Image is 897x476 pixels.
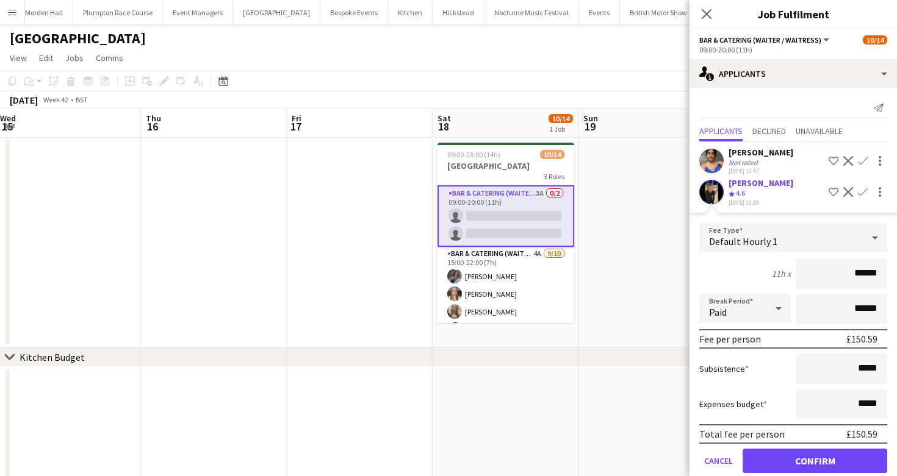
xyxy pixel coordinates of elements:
[447,150,500,159] span: 09:00-23:00 (14h)
[91,50,128,66] a: Comms
[736,188,745,197] span: 4.6
[699,428,785,440] div: Total fee per person
[438,143,574,323] app-job-card: 09:00-23:00 (14h)10/14[GEOGRAPHIC_DATA]3 RolesBar & Catering (Waiter / waitress)3A0/209:00-20:00 ...
[846,428,877,440] div: £150.59
[846,333,877,345] div: £150.59
[729,167,793,175] div: [DATE] 11:47
[699,35,821,44] span: Bar & Catering (Waiter / waitress)
[796,127,843,135] span: Unavailable
[438,247,574,447] app-card-role: Bar & Catering (Waiter / waitress)4A9/1015:00-22:00 (7h)[PERSON_NAME][PERSON_NAME][PERSON_NAME]
[433,1,485,24] button: Hickstead
[729,158,760,167] div: Not rated
[549,124,572,133] div: 1 Job
[320,1,388,24] button: Bespoke Events
[729,147,793,158] div: [PERSON_NAME]
[233,1,320,24] button: [GEOGRAPHIC_DATA]
[699,399,767,410] label: Expenses budget
[292,113,301,124] span: Fri
[582,119,598,133] span: 19
[729,177,793,188] div: [PERSON_NAME]
[73,1,163,24] button: Plumpton Race Course
[5,50,32,66] a: View
[699,127,743,135] span: Applicants
[620,1,697,24] button: British Motor Show
[10,94,38,106] div: [DATE]
[583,113,598,124] span: Sun
[15,1,73,24] button: Morden Hall
[34,50,58,66] a: Edit
[485,1,579,24] button: Nocturne Music Festival
[146,113,161,124] span: Thu
[60,50,88,66] a: Jobs
[163,1,233,24] button: Event Managers
[690,6,897,22] h3: Job Fulfilment
[863,35,887,44] span: 10/14
[76,95,88,104] div: BST
[729,199,793,207] div: [DATE] 13:39
[96,52,123,63] span: Comms
[438,113,451,124] span: Sat
[388,1,433,24] button: Kitchen
[10,29,146,48] h1: [GEOGRAPHIC_DATA]
[438,160,574,171] h3: [GEOGRAPHIC_DATA]
[549,114,573,123] span: 10/14
[290,119,301,133] span: 17
[743,449,887,473] button: Confirm
[709,306,727,318] span: Paid
[709,235,777,247] span: Default Hourly 1
[772,268,791,279] div: 11h x
[690,59,897,88] div: Applicants
[144,119,161,133] span: 16
[39,52,53,63] span: Edit
[699,363,749,374] label: Subsistence
[40,95,71,104] span: Week 42
[540,150,564,159] span: 10/14
[436,119,451,133] span: 18
[10,52,27,63] span: View
[20,351,85,363] div: Kitchen Budget
[699,45,887,54] div: 09:00-20:00 (11h)
[438,185,574,247] app-card-role: Bar & Catering (Waiter / waitress)3A0/209:00-20:00 (11h)
[699,449,738,473] button: Cancel
[65,52,84,63] span: Jobs
[579,1,620,24] button: Events
[699,35,831,44] button: Bar & Catering (Waiter / waitress)
[699,333,761,345] div: Fee per person
[752,127,786,135] span: Declined
[544,172,564,181] span: 3 Roles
